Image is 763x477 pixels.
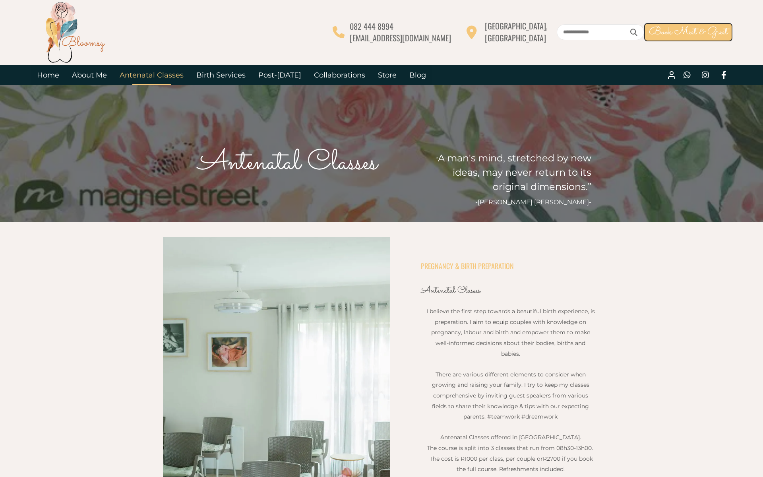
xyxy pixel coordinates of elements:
a: Home [31,65,66,85]
a: Store [372,65,403,85]
a: Antenatal Classes [113,65,190,85]
span: The course is split into 3 classes that run from 08h30-13h00. The cost is R1000 per class, per co... [427,444,595,462]
span: Book Meet & Greet [649,24,728,40]
span: 082 444 8994 [350,20,393,32]
span: dge & tips with our expecting parents. #teamwork #dreamwork [463,403,589,421]
span: [GEOGRAPHIC_DATA] [485,32,546,44]
a: About Me [66,65,113,85]
span: I believe the first step towards a beautiful birth experience, is preparation. I aim to equip cou... [426,308,595,357]
span: -[PERSON_NAME] [PERSON_NAME]- [475,198,591,206]
span: Antenatal Classes [421,284,480,298]
a: Collaborations [308,65,372,85]
img: Bloomsy [43,0,107,64]
span: A man's mind, stretched by new ideas, may never return to its original dimensions. [438,152,591,192]
a: Birth Services [190,65,252,85]
a: Blog [403,65,432,85]
span: [GEOGRAPHIC_DATA], [485,20,548,32]
a: Book Meet & Greet [644,23,732,41]
span: There are various different elements to consider when growing and raising your family. I try to k... [432,371,589,410]
span: “ [436,155,438,163]
a: Post-[DATE] [252,65,308,85]
span: Antenatal Classes offered in [GEOGRAPHIC_DATA]. [440,434,581,441]
span: ” [588,181,591,192]
span: Antenatal Classes [198,142,377,184]
span: PREGNANCY & BIRTH PREPARATION [421,261,514,271]
span: [EMAIL_ADDRESS][DOMAIN_NAME] [350,32,451,44]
